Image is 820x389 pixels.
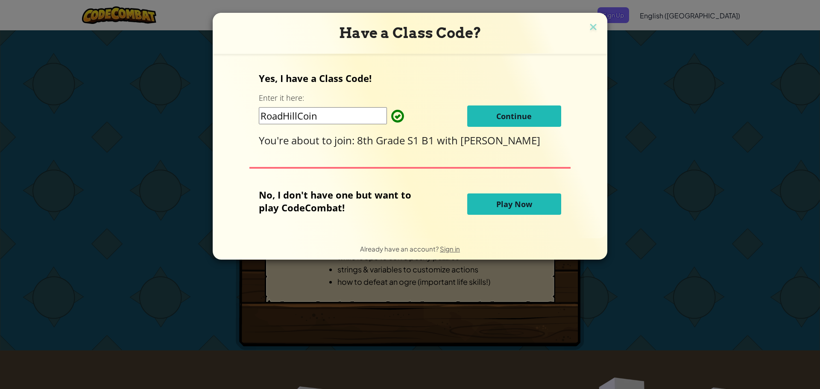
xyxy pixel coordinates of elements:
span: Play Now [496,199,532,209]
span: with [437,133,460,147]
button: Continue [467,105,561,127]
p: Yes, I have a Class Code! [259,72,561,85]
span: Already have an account? [360,245,440,253]
span: [PERSON_NAME] [460,133,540,147]
button: Play Now [467,193,561,215]
span: Continue [496,111,532,121]
p: No, I don't have one but want to play CodeCombat! [259,188,424,214]
a: Sign in [440,245,460,253]
span: Have a Class Code? [339,24,481,41]
img: close icon [588,21,599,34]
span: You're about to join: [259,133,357,147]
label: Enter it here: [259,93,304,103]
span: 8th Grade S1 B1 [357,133,437,147]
